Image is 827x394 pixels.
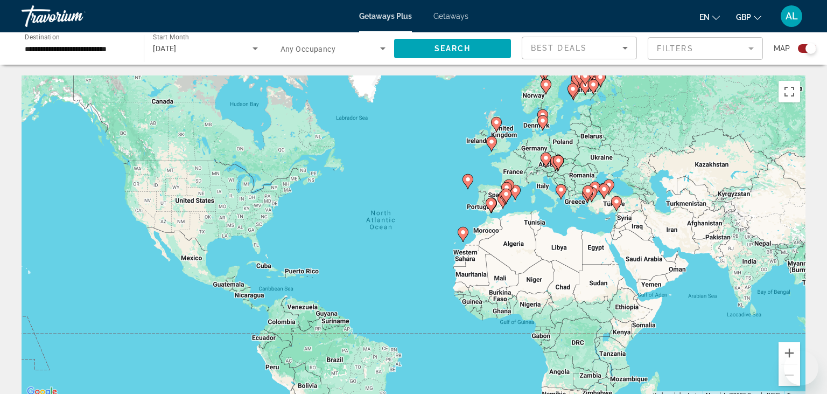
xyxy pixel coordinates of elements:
iframe: Button to launch messaging window [784,351,818,385]
a: Getaways [433,12,468,20]
span: [DATE] [153,44,177,53]
span: Any Occupancy [281,45,336,53]
span: Search [434,44,471,53]
span: GBP [736,13,751,22]
button: Change language [699,9,720,25]
a: Travorium [22,2,129,30]
button: Zoom in [779,342,800,364]
span: Best Deals [531,44,587,52]
span: Map [774,41,790,56]
button: Toggle fullscreen view [779,81,800,102]
button: Zoom out [779,364,800,386]
button: Change currency [736,9,761,25]
button: User Menu [777,5,805,27]
span: Destination [25,33,60,40]
button: Search [394,39,511,58]
span: AL [786,11,798,22]
span: en [699,13,710,22]
mat-select: Sort by [531,42,628,54]
span: Start Month [153,33,189,41]
button: Filter [648,37,763,60]
a: Getaways Plus [359,12,412,20]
